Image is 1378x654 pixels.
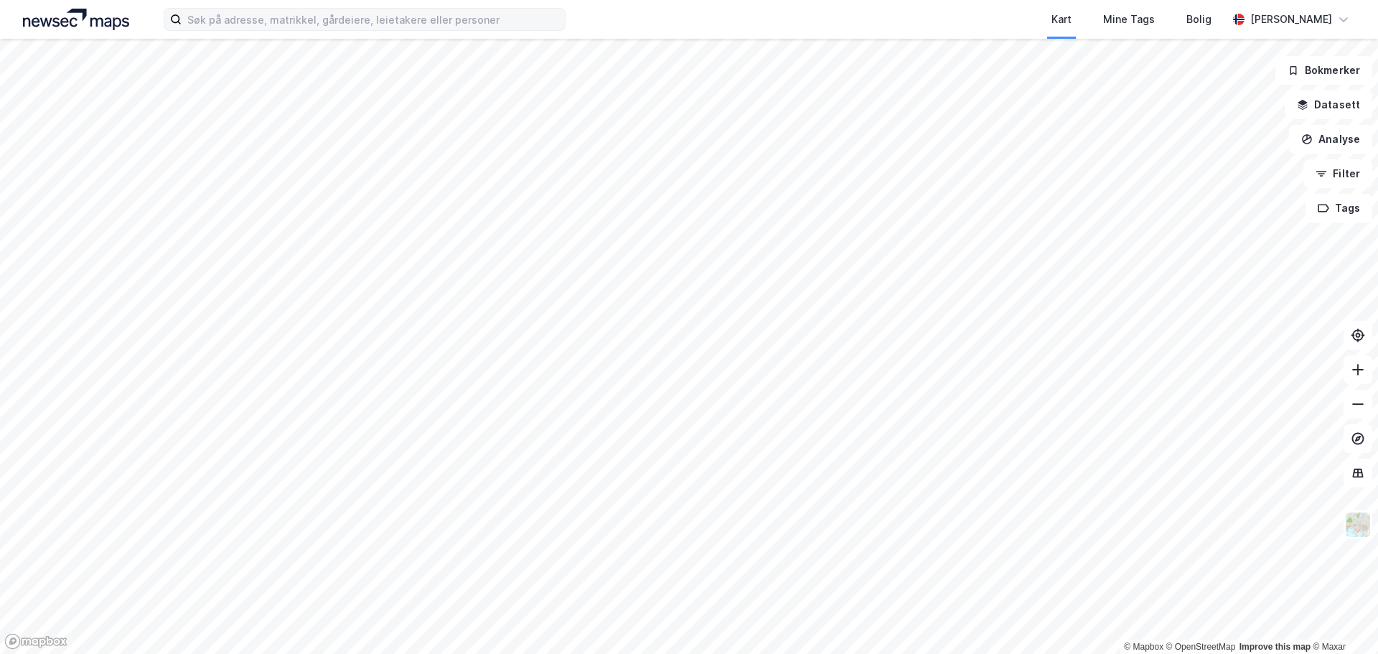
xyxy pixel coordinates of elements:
img: logo.a4113a55bc3d86da70a041830d287a7e.svg [23,9,129,30]
iframe: Chat Widget [1306,585,1378,654]
div: Mine Tags [1103,11,1155,28]
button: Filter [1303,159,1372,188]
a: Mapbox homepage [4,633,67,650]
img: Z [1344,511,1372,538]
a: Improve this map [1239,642,1311,652]
a: OpenStreetMap [1166,642,1236,652]
button: Analyse [1289,125,1372,154]
div: Bolig [1186,11,1211,28]
div: [PERSON_NAME] [1250,11,1332,28]
button: Tags [1306,194,1372,223]
input: Søk på adresse, matrikkel, gårdeiere, leietakere eller personer [182,9,565,30]
button: Bokmerker [1275,56,1372,85]
a: Mapbox [1124,642,1163,652]
button: Datasett [1285,90,1372,119]
div: Kart [1051,11,1072,28]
